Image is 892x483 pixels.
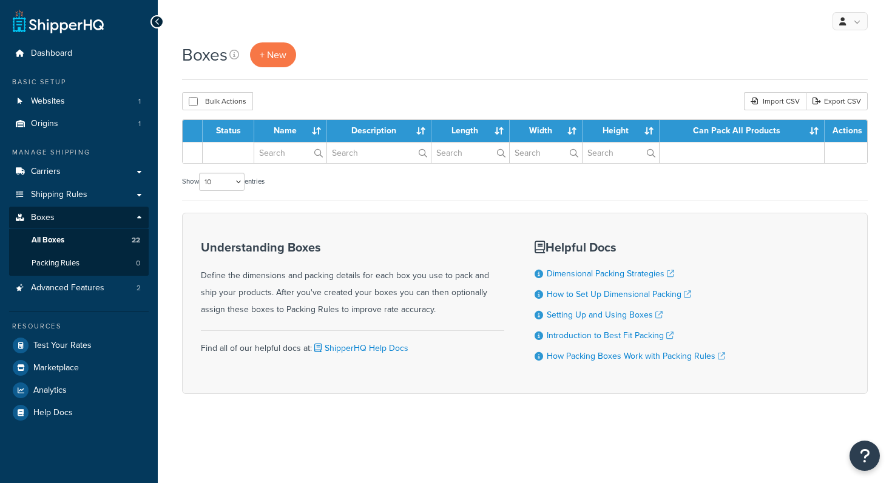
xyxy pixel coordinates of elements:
span: 0 [136,258,140,268]
li: Packing Rules [9,252,149,275]
a: Boxes [9,207,149,229]
input: Search [583,142,659,163]
span: All Boxes [32,235,64,245]
li: Origins [9,113,149,135]
span: Shipping Rules [31,190,87,200]
div: Define the dimensions and packing details for each box you use to pack and ship your products. Af... [201,241,504,318]
th: Description [327,120,431,142]
span: Marketplace [33,363,79,373]
a: Carriers [9,161,149,183]
button: Open Resource Center [850,441,880,471]
th: Can Pack All Products [660,120,825,142]
div: Manage Shipping [9,147,149,158]
th: Actions [825,120,867,142]
span: Help Docs [33,408,73,418]
li: All Boxes [9,229,149,251]
th: Name [254,120,327,142]
span: Boxes [31,213,55,223]
a: Setting Up and Using Boxes [547,308,663,321]
a: Advanced Features 2 [9,277,149,299]
a: + New [250,42,296,67]
h3: Helpful Docs [535,241,725,254]
input: Search [510,142,582,163]
a: Test Your Rates [9,335,149,356]
span: + New [260,48,286,62]
div: Basic Setup [9,77,149,87]
h1: Boxes [182,43,228,67]
a: All Boxes 22 [9,229,149,251]
th: Length [431,120,510,142]
span: Advanced Features [31,283,104,293]
th: Height [583,120,660,142]
span: Dashboard [31,48,72,59]
span: Websites [31,96,65,107]
button: Bulk Actions [182,92,253,110]
li: Websites [9,90,149,113]
a: How Packing Boxes Work with Packing Rules [547,350,725,362]
li: Boxes [9,207,149,276]
a: Export CSV [806,92,868,110]
span: Carriers [31,167,61,177]
span: Packing Rules [32,258,79,268]
a: Introduction to Best Fit Packing [547,329,674,342]
select: Showentries [199,173,245,191]
li: Advanced Features [9,277,149,299]
th: Status [203,120,254,142]
label: Show entries [182,173,265,191]
div: Resources [9,321,149,331]
a: ShipperHQ Home [13,9,104,33]
div: Import CSV [744,92,806,110]
span: Test Your Rates [33,341,92,351]
input: Search [254,142,326,163]
span: Origins [31,119,58,129]
a: Shipping Rules [9,184,149,206]
a: Dashboard [9,42,149,65]
a: Analytics [9,379,149,401]
input: Search [327,142,431,163]
span: 1 [138,96,141,107]
span: Analytics [33,385,67,396]
a: Packing Rules 0 [9,252,149,275]
input: Search [431,142,509,163]
a: Websites 1 [9,90,149,113]
a: ShipperHQ Help Docs [312,342,408,355]
a: Help Docs [9,402,149,424]
a: How to Set Up Dimensional Packing [547,288,691,301]
a: Marketplace [9,357,149,379]
a: Origins 1 [9,113,149,135]
span: 22 [132,235,140,245]
th: Width [510,120,583,142]
a: Dimensional Packing Strategies [547,267,674,280]
h3: Understanding Boxes [201,241,504,254]
span: 2 [137,283,141,293]
span: 1 [138,119,141,129]
div: Find all of our helpful docs at: [201,330,504,357]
